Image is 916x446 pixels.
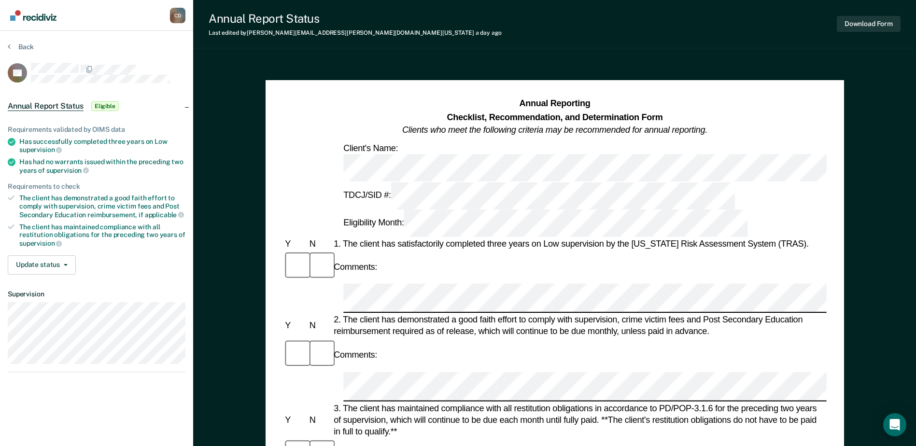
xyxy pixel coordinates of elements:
[837,16,901,32] button: Download Form
[8,182,185,191] div: Requirements to check
[8,255,76,275] button: Update status
[19,138,185,154] div: Has successfully completed three years on Low
[283,238,307,250] div: Y
[19,194,185,219] div: The client has demonstrated a good faith effort to comply with supervision, crime victim fees and...
[91,101,119,111] span: Eligible
[8,101,84,111] span: Annual Report Status
[10,10,56,21] img: Recidiviz
[402,125,707,135] em: Clients who meet the following criteria may be recommended for annual reporting.
[8,290,185,298] dt: Supervision
[341,209,749,237] div: Eligibility Month:
[170,8,185,23] div: C D
[307,414,331,426] div: N
[145,211,184,219] span: applicable
[19,146,62,153] span: supervision
[8,42,34,51] button: Back
[19,223,185,248] div: The client has maintained compliance with all restitution obligations for the preceding two years of
[332,238,827,250] div: 1. The client has satisfactorily completed three years on Low supervision by the [US_STATE] Risk ...
[883,413,906,436] div: Open Intercom Messenger
[19,158,185,174] div: Has had no warrants issued within the preceding two years of
[19,239,62,247] span: supervision
[307,320,331,332] div: N
[46,167,89,174] span: supervision
[209,12,501,26] div: Annual Report Status
[447,112,662,122] strong: Checklist, Recommendation, and Determination Form
[283,414,307,426] div: Y
[332,261,379,273] div: Comments:
[307,238,331,250] div: N
[341,182,736,209] div: TDCJ/SID #:
[332,349,379,361] div: Comments:
[476,29,502,36] span: a day ago
[332,314,827,337] div: 2. The client has demonstrated a good faith effort to comply with supervision, crime victim fees ...
[519,99,590,109] strong: Annual Reporting
[332,402,827,437] div: 3. The client has maintained compliance with all restitution obligations in accordance to PD/POP-...
[283,320,307,332] div: Y
[209,29,501,36] div: Last edited by [PERSON_NAME][EMAIL_ADDRESS][PERSON_NAME][DOMAIN_NAME][US_STATE]
[8,125,185,134] div: Requirements validated by OIMS data
[170,8,185,23] button: Profile dropdown button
